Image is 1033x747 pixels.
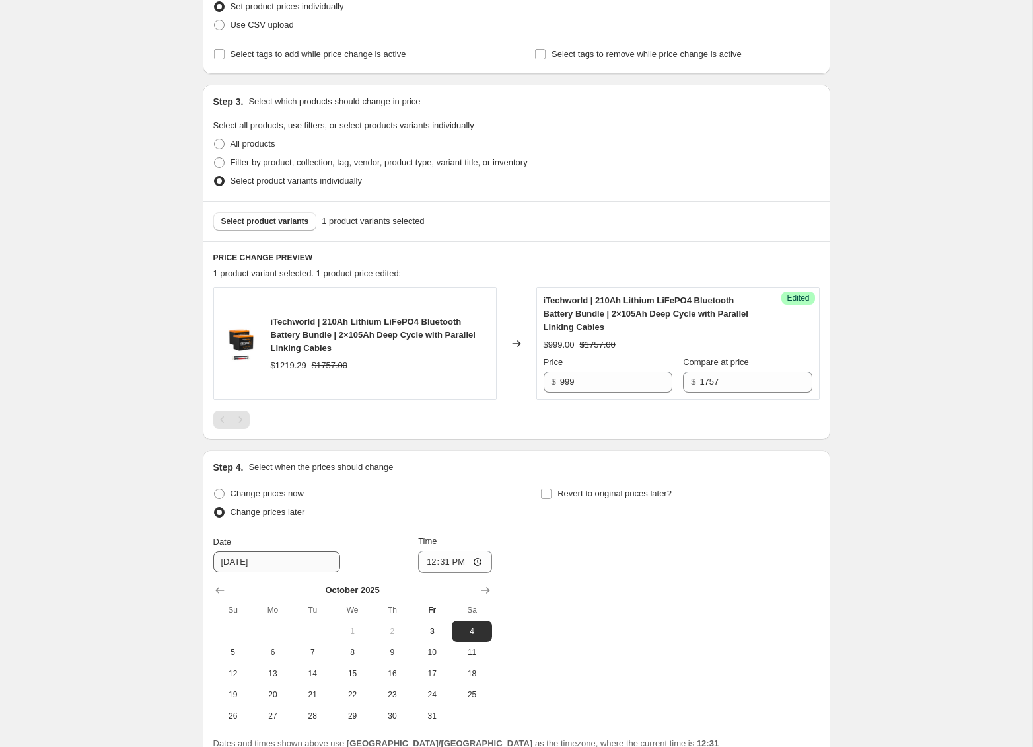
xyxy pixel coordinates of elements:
[219,605,248,615] span: Su
[213,253,820,263] h6: PRICE CHANGE PREVIEW
[373,663,412,684] button: Thursday October 16 2025
[378,605,407,615] span: Th
[293,663,332,684] button: Tuesday October 14 2025
[552,49,742,59] span: Select tags to remove while price change is active
[373,600,412,621] th: Thursday
[338,711,367,721] span: 29
[338,647,367,658] span: 8
[457,647,486,658] span: 11
[293,684,332,705] button: Tuesday October 21 2025
[312,359,347,372] strike: $1757.00
[298,647,327,658] span: 7
[417,605,446,615] span: Fr
[231,1,344,11] span: Set product prices individually
[253,663,293,684] button: Monday October 13 2025
[213,663,253,684] button: Sunday October 12 2025
[457,689,486,700] span: 25
[231,49,406,59] span: Select tags to add while price change is active
[373,705,412,727] button: Thursday October 30 2025
[417,626,446,637] span: 3
[412,621,452,642] button: Today Friday October 3 2025
[338,668,367,679] span: 15
[580,338,616,352] strike: $1757.00
[452,600,491,621] th: Saturday
[253,705,293,727] button: Monday October 27 2025
[213,411,250,429] nav: Pagination
[378,647,407,658] span: 9
[417,647,446,658] span: 10
[332,663,372,684] button: Wednesday October 15 2025
[557,489,672,498] span: Revert to original prices later?
[253,642,293,663] button: Monday October 6 2025
[452,642,491,663] button: Saturday October 11 2025
[213,684,253,705] button: Sunday October 19 2025
[248,95,420,108] p: Select which products should change in price
[213,461,244,474] h2: Step 4.
[231,157,528,167] span: Filter by product, collection, tag, vendor, product type, variant title, or inventory
[231,489,304,498] span: Change prices now
[544,338,575,352] div: $999.00
[417,689,446,700] span: 24
[258,605,287,615] span: Mo
[213,212,317,231] button: Select product variants
[412,663,452,684] button: Friday October 17 2025
[373,642,412,663] button: Thursday October 9 2025
[452,663,491,684] button: Saturday October 18 2025
[544,295,748,332] span: iTechworld | 210Ah Lithium LiFePO4 Bluetooth Battery Bundle | 2×105Ah Deep Cycle with Parallel Li...
[213,537,231,547] span: Date
[332,621,372,642] button: Wednesday October 1 2025
[231,176,362,186] span: Select product variants individually
[271,359,306,372] div: $1219.29
[258,647,287,658] span: 6
[258,689,287,700] span: 20
[213,120,474,130] span: Select all products, use filters, or select products variants individually
[452,621,491,642] button: Saturday October 4 2025
[457,626,486,637] span: 4
[253,600,293,621] th: Monday
[373,684,412,705] button: Thursday October 23 2025
[338,626,367,637] span: 1
[552,377,556,387] span: $
[213,551,340,572] input: 10/3/2025
[213,268,402,278] span: 1 product variant selected. 1 product price edited:
[412,705,452,727] button: Friday October 31 2025
[293,705,332,727] button: Tuesday October 28 2025
[412,684,452,705] button: Friday October 24 2025
[412,600,452,621] th: Friday
[457,668,486,679] span: 18
[332,705,372,727] button: Wednesday October 29 2025
[231,20,294,30] span: Use CSV upload
[298,711,327,721] span: 28
[221,324,260,364] img: iTECH120X_000AWG_80x.png
[417,668,446,679] span: 17
[378,711,407,721] span: 30
[332,600,372,621] th: Wednesday
[378,689,407,700] span: 23
[231,139,275,149] span: All products
[253,684,293,705] button: Monday October 20 2025
[322,215,424,228] span: 1 product variants selected
[258,711,287,721] span: 27
[213,600,253,621] th: Sunday
[293,642,332,663] button: Tuesday October 7 2025
[219,711,248,721] span: 26
[298,605,327,615] span: Tu
[338,689,367,700] span: 22
[418,536,437,546] span: Time
[691,377,695,387] span: $
[221,216,309,227] span: Select product variants
[248,461,393,474] p: Select when the prices should change
[298,689,327,700] span: 21
[213,642,253,663] button: Sunday October 5 2025
[219,668,248,679] span: 12
[457,605,486,615] span: Sa
[213,95,244,108] h2: Step 3.
[332,642,372,663] button: Wednesday October 8 2025
[231,507,305,517] span: Change prices later
[412,642,452,663] button: Friday October 10 2025
[476,581,495,600] button: Show next month, November 2025
[452,684,491,705] button: Saturday October 25 2025
[219,689,248,700] span: 19
[293,600,332,621] th: Tuesday
[683,357,749,367] span: Compare at price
